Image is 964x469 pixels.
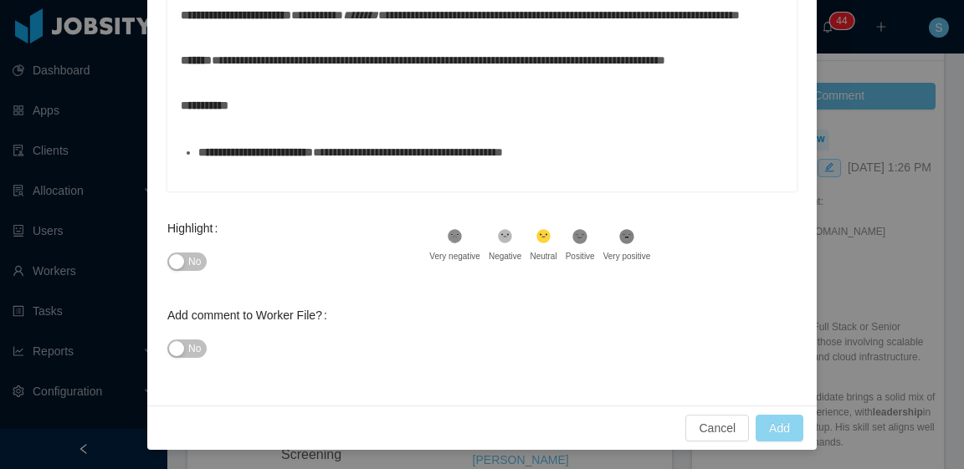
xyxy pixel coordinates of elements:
button: Highlight [167,252,207,271]
div: Negative [489,250,521,263]
div: Very negative [429,250,480,263]
div: Positive [566,250,595,263]
span: No [188,253,201,270]
button: Add [756,415,803,441]
button: Add comment to Worker File? [167,339,207,358]
span: No [188,340,201,357]
button: Cancel [685,415,749,441]
label: Add comment to Worker File? [167,308,334,322]
label: Highlight [167,222,224,235]
div: Neutral [530,250,556,263]
div: Very positive [603,250,651,263]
